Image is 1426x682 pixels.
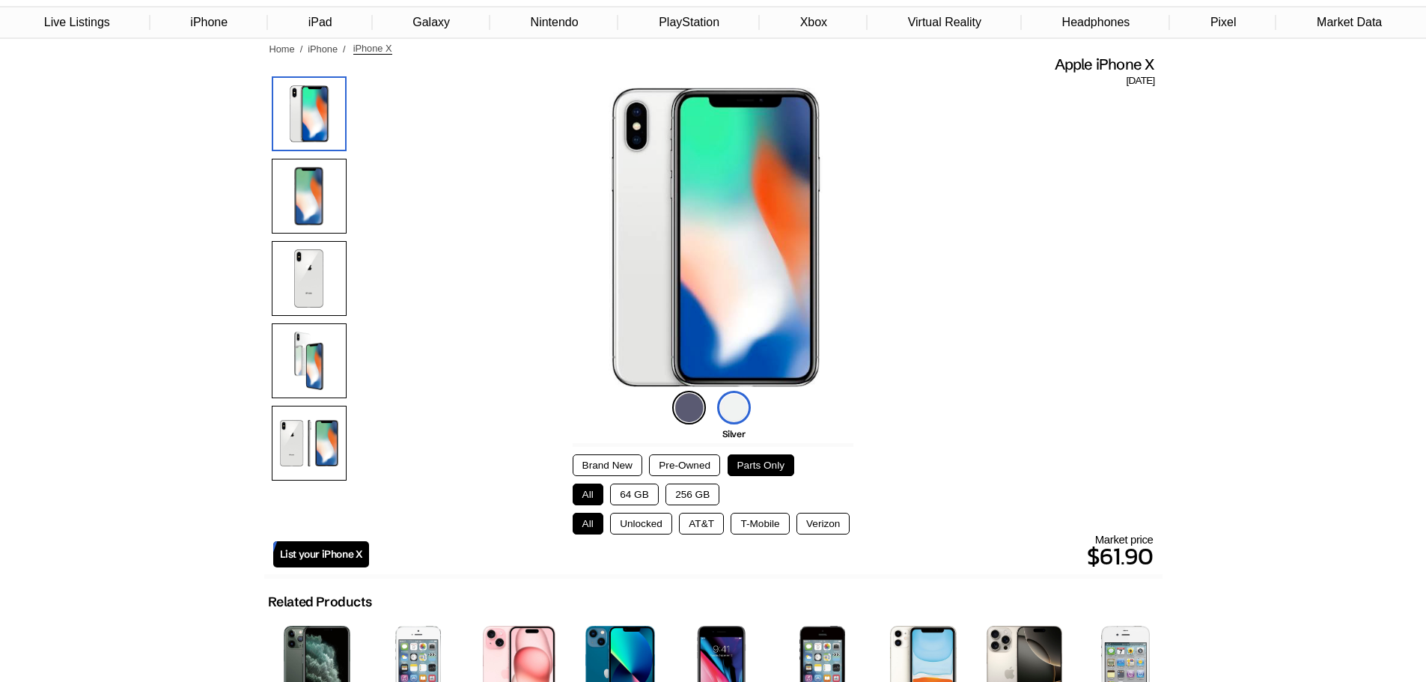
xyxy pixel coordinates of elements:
div: Market price [369,533,1153,574]
a: Xbox [793,8,835,37]
button: All [573,513,603,535]
a: Nintendo [523,8,586,37]
img: Rear [272,241,347,316]
a: PlayStation [651,8,727,37]
button: AT&T [679,513,724,535]
span: / [343,43,346,55]
img: iPhone X [603,88,823,387]
a: Galaxy [405,8,457,37]
span: Apple iPhone X [1055,55,1155,74]
img: iPhone X [272,76,347,151]
a: iPad [301,8,340,37]
button: Brand New [573,454,642,476]
button: Parts Only [728,454,794,476]
a: Home [269,43,295,55]
span: iPhone X [353,43,392,55]
a: List your iPhone X [273,541,370,567]
a: iPhone [308,43,338,55]
button: Pre-Owned [649,454,720,476]
button: T-Mobile [731,513,789,535]
a: Pixel [1203,8,1244,37]
a: Headphones [1055,8,1138,37]
span: Silver [722,428,746,439]
img: space-gray-icon [672,391,706,424]
button: 256 GB [665,484,719,505]
img: All [272,406,347,481]
button: Verizon [796,513,850,535]
a: iPhone [183,8,235,37]
img: silver-icon [717,391,751,424]
p: $61.90 [369,538,1153,574]
span: / [300,43,303,55]
a: Virtual Reality [901,8,989,37]
img: Side [272,323,347,398]
button: 64 GB [610,484,659,505]
button: Unlocked [610,513,672,535]
a: Live Listings [37,8,118,37]
img: Front [272,159,347,234]
span: List your iPhone X [280,548,363,561]
button: All [573,484,603,505]
span: [DATE] [1127,74,1155,88]
a: Market Data [1309,8,1389,37]
h2: Related Products [268,594,372,610]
